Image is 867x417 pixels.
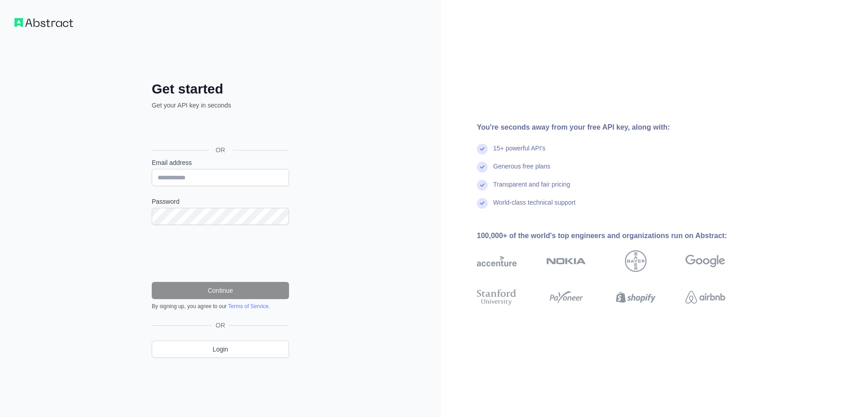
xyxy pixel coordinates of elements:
button: Continue [152,282,289,299]
img: Workflow [14,18,73,27]
iframe: Botón de Acceder con Google [147,120,292,140]
img: check mark [477,162,488,173]
div: Transparent and fair pricing [493,180,570,198]
span: OR [209,145,233,155]
div: You're seconds away from your free API key, along with: [477,122,754,133]
label: Password [152,197,289,206]
img: shopify [616,287,656,307]
iframe: reCAPTCHA [152,236,289,271]
img: check mark [477,180,488,191]
a: Terms of Service [228,303,268,309]
h2: Get started [152,81,289,97]
a: Login [152,341,289,358]
span: OR [212,321,229,330]
img: bayer [625,250,647,272]
div: World-class technical support [493,198,576,216]
img: check mark [477,144,488,155]
div: 100,000+ of the world's top engineers and organizations run on Abstract: [477,230,754,241]
div: Generous free plans [493,162,550,180]
div: By signing up, you agree to our . [152,303,289,310]
img: airbnb [685,287,725,307]
p: Get your API key in seconds [152,101,289,110]
img: payoneer [546,287,586,307]
img: stanford university [477,287,517,307]
img: check mark [477,198,488,209]
img: accenture [477,250,517,272]
div: 15+ powerful API's [493,144,545,162]
img: nokia [546,250,586,272]
img: google [685,250,725,272]
label: Email address [152,158,289,167]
